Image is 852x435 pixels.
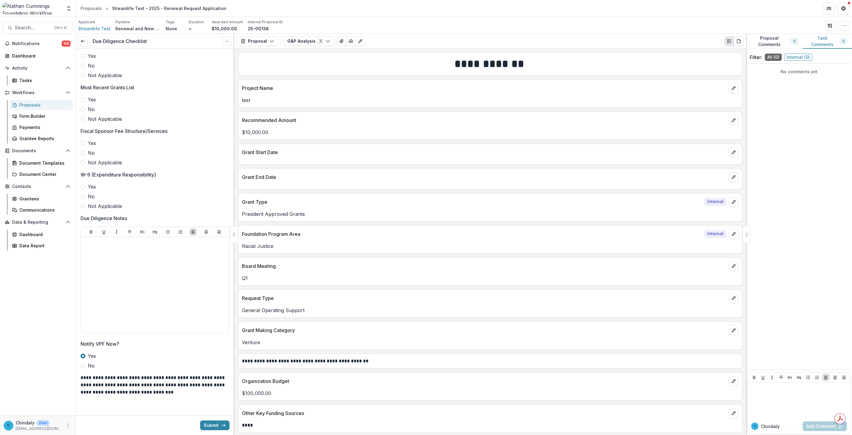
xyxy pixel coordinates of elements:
[12,184,63,189] span: Contacts
[765,54,782,61] span: All ( 0 )
[2,22,73,34] button: Search...
[100,228,107,236] button: Underline
[10,229,73,239] a: Dashboard
[177,228,184,236] button: Ordered List
[16,420,35,426] p: Chindaly
[729,83,738,93] button: edit
[759,374,767,381] button: Underline
[822,374,830,381] button: Align Left
[88,183,96,190] span: Yes
[166,19,175,25] p: Tags
[12,90,63,95] span: Workflows
[19,171,68,177] div: Document Center
[19,113,68,119] div: Form Builder
[19,124,68,130] div: Payments
[10,75,73,85] a: Tasks
[242,230,702,238] p: Foundation Program Area
[12,41,62,46] span: Notifications
[795,374,803,381] button: Heading 2
[78,4,229,13] nav: breadcrumb
[778,374,785,381] button: Strike
[729,147,738,157] button: edit
[242,410,726,417] p: Other Key Funding Sources
[729,172,738,182] button: edit
[242,84,726,92] p: Project Name
[190,228,197,236] button: Align Left
[53,25,68,31] div: Ctrl + K
[242,173,726,181] p: Grant End Date
[12,53,68,59] div: Dashboard
[242,129,738,136] p: $10,000.00
[242,262,726,270] p: Board Meeting
[78,4,104,13] a: Proposals
[242,97,738,104] p: test
[242,307,738,314] p: General Operating Support
[248,19,283,25] p: Internal Proposal ID
[10,169,73,179] a: Document Center
[242,210,738,218] p: President Approved Grants
[19,207,68,213] div: Communications
[10,205,73,215] a: Communications
[19,160,68,166] div: Document Templates
[793,39,795,43] span: 0
[126,228,133,236] button: Strike
[81,340,119,348] p: Notify VPF Now?
[10,122,73,132] a: Payments
[81,215,127,222] p: Due Diligence Notes
[242,339,738,346] p: Venture
[248,25,269,32] p: 25-00138
[19,196,68,202] div: Grantees
[81,84,134,91] p: Most Recent Grants List
[750,68,848,75] p: No comments yet
[705,230,726,238] span: Internal
[78,25,111,32] a: Streamlife Test
[803,34,852,49] button: Task Comments
[242,327,726,334] p: Grant Making Category
[166,25,177,32] p: None
[78,19,95,25] p: Applicant
[88,193,95,200] span: No
[19,242,68,249] div: Data Report
[2,88,73,97] button: Open Workflows
[16,426,62,431] p: [EMAIL_ADDRESS][DOMAIN_NAME]
[93,38,147,44] h3: Due Diligence Checklist
[12,66,63,71] span: Activity
[842,39,844,43] span: 0
[754,425,756,428] div: Chindaly
[64,422,72,429] button: More
[729,325,738,335] button: edit
[81,171,156,178] p: W-9 (Expenditure Responsibility)
[212,19,243,25] p: Awarded Amount
[2,2,62,15] img: Nathan Cummings Foundation Workflow Sandbox logo
[242,198,702,206] p: Grant Type
[734,36,744,46] button: PDF view
[112,5,226,12] div: Streamlife Test - 2025 - Renewal Request Application
[189,19,204,25] p: Duration
[2,39,73,48] button: Notifications106
[15,25,51,31] span: Search...
[151,228,159,236] button: Heading 2
[12,148,63,153] span: Documents
[784,54,812,61] span: Internal ( 0 )
[729,376,738,386] button: edit
[10,111,73,121] a: Form Builder
[88,352,96,360] span: Yes
[115,19,130,25] p: Pipeline
[203,228,210,236] button: Align Center
[200,420,230,430] button: Submit
[729,293,738,303] button: edit
[19,231,68,238] div: Dashboard
[64,2,73,15] button: Open entity switcher
[2,217,73,227] button: Open Data & Reporting
[19,135,68,142] div: Grantee Reports
[88,228,95,236] button: Bold
[729,261,738,271] button: edit
[19,102,68,108] div: Proposals
[242,117,726,124] p: Recommended Amount
[786,374,794,381] button: Heading 1
[804,374,812,381] button: Bullet List
[831,374,839,381] button: Align Center
[729,197,738,207] button: edit
[729,115,738,125] button: edit
[729,229,738,239] button: edit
